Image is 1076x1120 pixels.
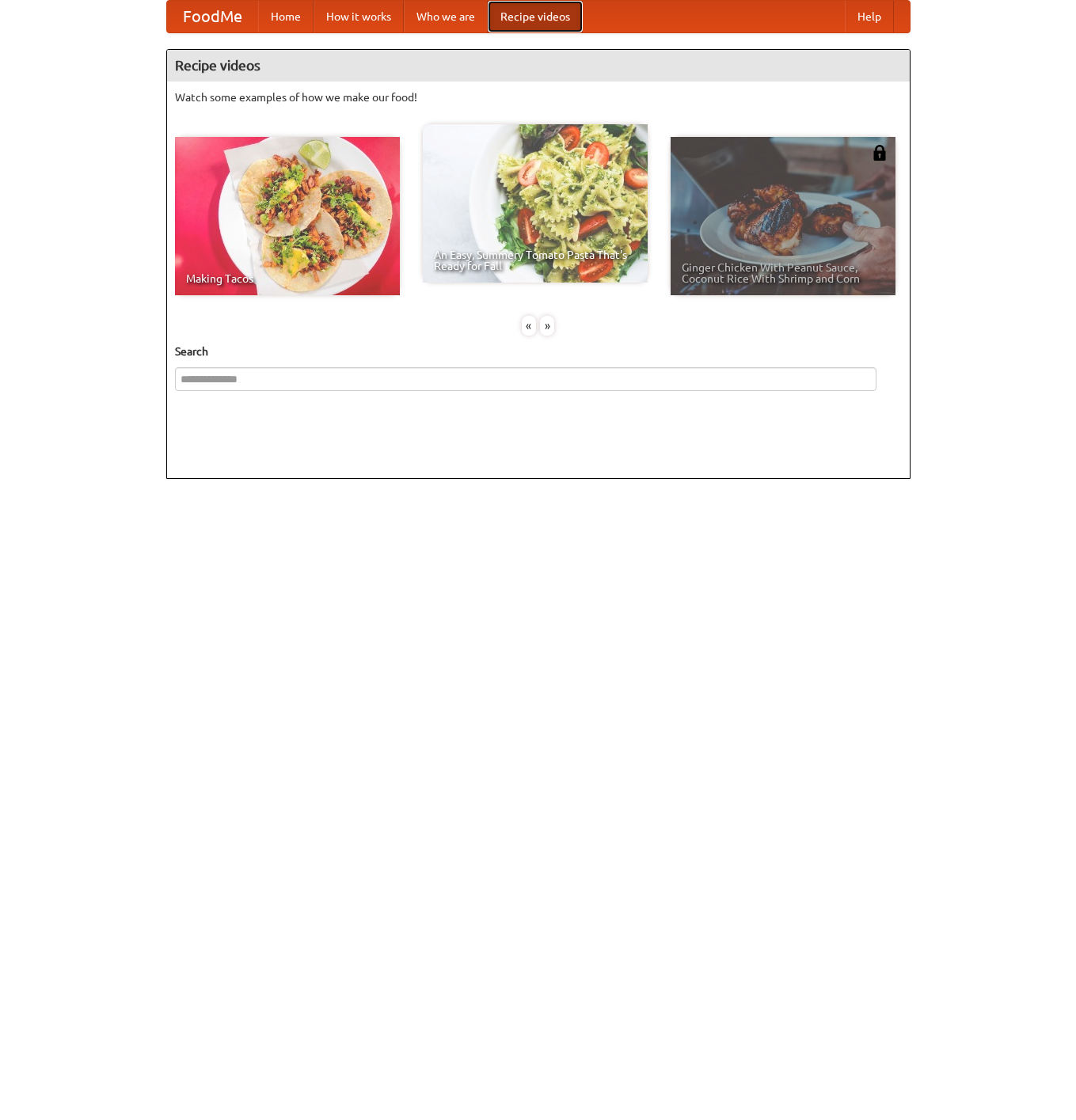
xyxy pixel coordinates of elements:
div: « [522,316,536,336]
a: Home [258,1,314,32]
h5: Search [175,344,902,359]
p: Watch some examples of how we make our food! [175,89,902,105]
a: Making Tacos [175,137,400,295]
img: 483408.png [872,145,888,161]
a: How it works [314,1,404,32]
a: Who we are [404,1,488,32]
a: FoodMe [167,1,258,32]
span: Making Tacos [186,273,389,284]
span: An Easy, Summery Tomato Pasta That's Ready for Fall [434,249,637,271]
h4: Recipe videos [167,50,910,82]
a: Recipe videos [488,1,583,32]
a: Help [845,1,894,32]
a: An Easy, Summery Tomato Pasta That's Ready for Fall [423,124,648,283]
div: » [540,316,554,336]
